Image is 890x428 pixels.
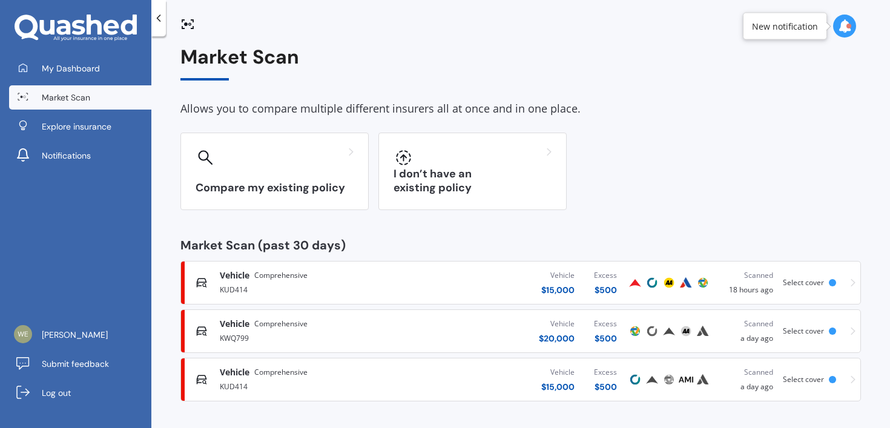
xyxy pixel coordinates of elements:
div: Vehicle [541,269,575,281]
div: $ 500 [594,381,617,393]
img: Protecta [662,372,676,387]
div: Excess [594,366,617,378]
div: $ 500 [594,284,617,296]
span: Comprehensive [254,318,308,330]
span: [PERSON_NAME] [42,329,108,341]
img: 8ab6bc97445a4216ae38cc1ed046a951 [14,325,32,343]
span: Vehicle [220,366,249,378]
img: Protecta [628,324,642,338]
a: My Dashboard [9,56,151,81]
div: $ 15,000 [541,284,575,296]
div: Vehicle [541,366,575,378]
span: My Dashboard [42,62,100,74]
span: Comprehensive [254,366,308,378]
img: Autosure [679,275,693,290]
img: AMI [679,372,693,387]
span: Comprehensive [254,269,308,281]
img: Autosure [696,372,710,387]
span: Select cover [783,374,824,384]
span: Select cover [783,326,824,336]
div: New notification [752,20,818,32]
a: Log out [9,381,151,405]
a: VehicleComprehensiveKUD414Vehicle$15,000Excess$500CoveProvidentProtectaAMIAutosureScanneda day ag... [180,358,861,401]
div: $ 500 [594,332,617,344]
div: Excess [594,318,617,330]
div: Scanned [721,366,773,378]
div: Scanned [721,318,773,330]
a: VehicleComprehensiveKUD414Vehicle$15,000Excess$500ProvidentCoveAAAutosureProtectaScanned18 hours ... [180,261,861,305]
span: Select cover [783,277,824,288]
img: Provident [628,275,642,290]
a: Notifications [9,143,151,168]
div: Market Scan (past 30 days) [180,239,861,251]
span: Submit feedback [42,358,109,370]
span: Vehicle [220,318,249,330]
span: Log out [42,387,71,399]
img: Autosure [696,324,710,338]
img: Provident [645,372,659,387]
span: Notifications [42,150,91,162]
div: Market Scan [180,46,861,81]
a: Submit feedback [9,352,151,376]
span: Explore insurance [42,120,111,133]
div: $ 15,000 [541,381,575,393]
div: Vehicle [539,318,575,330]
img: AA [662,275,676,290]
img: Protecta [696,275,710,290]
a: [PERSON_NAME] [9,323,151,347]
a: Explore insurance [9,114,151,139]
a: Market Scan [9,85,151,110]
div: KWQ799 [220,330,411,344]
div: KUD414 [220,281,411,296]
span: Vehicle [220,269,249,281]
div: 18 hours ago [721,269,773,296]
div: $ 20,000 [539,332,575,344]
div: Allows you to compare multiple different insurers all at once and in one place. [180,100,861,118]
img: Cove [645,275,659,290]
img: Provident [662,324,676,338]
img: Cove [645,324,659,338]
img: AA [679,324,693,338]
span: Market Scan [42,91,90,104]
div: a day ago [721,366,773,393]
a: VehicleComprehensiveKWQ799Vehicle$20,000Excess$500ProtectaCoveProvidentAAAutosureScanneda day ago... [180,309,861,353]
h3: I don’t have an existing policy [394,167,552,195]
div: a day ago [721,318,773,344]
div: KUD414 [220,378,411,393]
h3: Compare my existing policy [196,181,354,195]
img: Cove [628,372,642,387]
div: Scanned [721,269,773,281]
div: Excess [594,269,617,281]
